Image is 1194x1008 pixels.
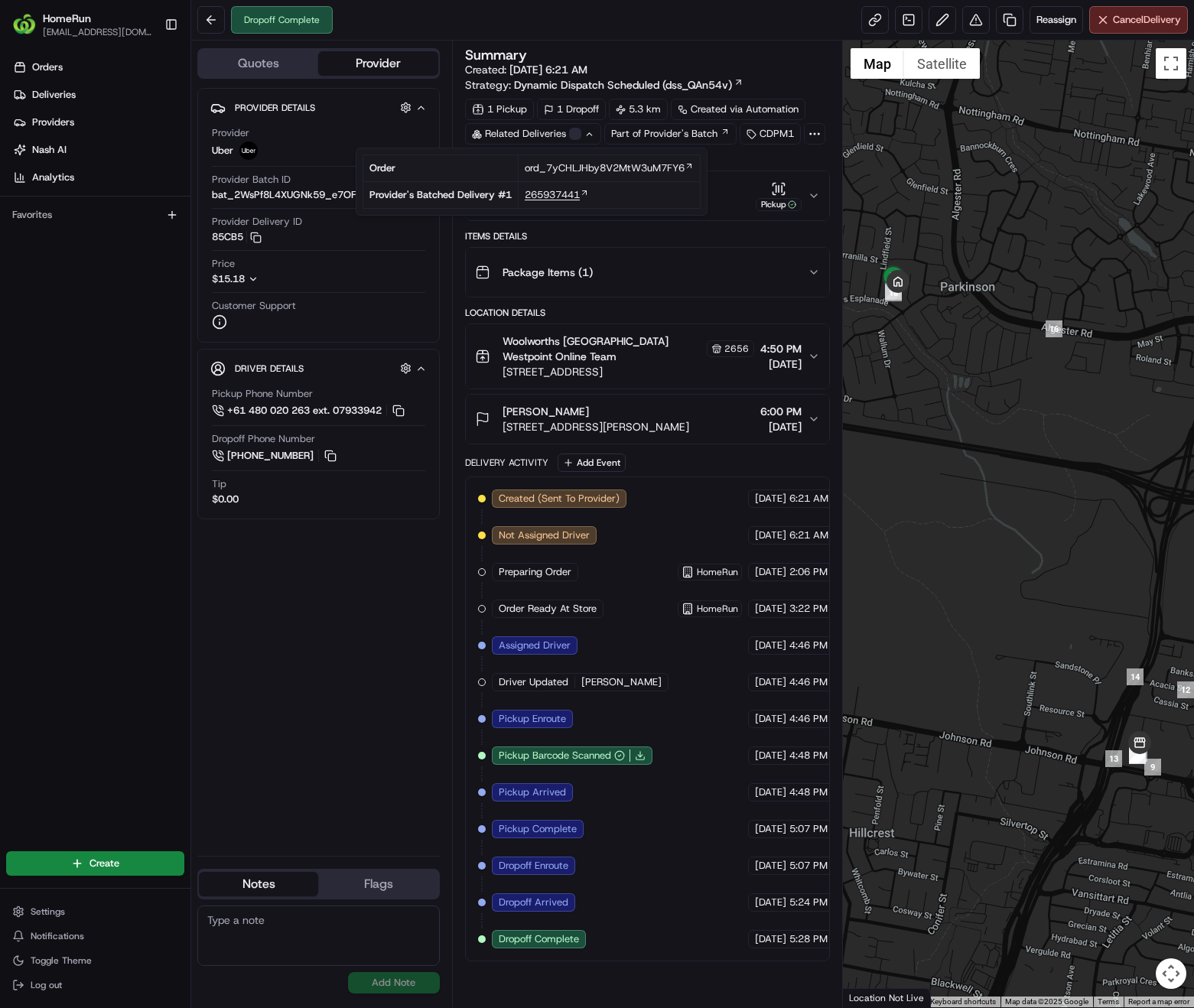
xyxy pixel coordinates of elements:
[789,896,854,909] span: 5:24 PM AEST
[789,492,855,506] span: 6:21 AM AEST
[503,404,589,419] span: [PERSON_NAME]
[1030,6,1083,34] button: Reassign
[499,785,566,799] span: Pickup Arrived
[235,363,304,375] span: Driver Details
[789,528,855,542] span: 6:21 AM AEST
[760,341,802,356] span: 4:50 PM
[499,859,568,873] span: Dropoff Enroute
[465,307,830,319] div: Location Details
[755,675,786,689] span: [DATE]
[760,356,802,372] span: [DATE]
[212,230,262,244] button: 85CB5
[499,712,566,726] span: Pickup Enroute
[843,988,931,1007] div: Location Not Live
[671,99,805,120] div: Created via Automation
[760,404,802,419] span: 6:00 PM
[1089,6,1188,34] button: CancelDelivery
[755,822,786,836] span: [DATE]
[930,997,996,1007] button: Keyboard shortcuts
[1105,750,1122,767] div: 13
[466,395,829,444] button: [PERSON_NAME][STREET_ADDRESS][PERSON_NAME]6:00 PM[DATE]
[32,143,67,157] span: Nash AI
[1098,997,1119,1006] a: Terms (opens in new tab)
[537,99,606,120] div: 1 Dropoff
[465,123,601,145] div: Related Deliveries
[499,749,611,763] span: Pickup Barcode Scanned
[499,675,568,689] span: Driver Updated
[756,198,802,211] div: Pickup
[740,123,801,145] div: CDPM1
[755,932,786,946] span: [DATE]
[499,822,577,836] span: Pickup Complete
[212,272,346,286] button: $15.18
[6,6,158,43] button: HomeRunHomeRun[EMAIL_ADDRESS][DOMAIN_NAME]
[6,165,190,190] a: Analytics
[1046,320,1062,337] div: 16
[1005,997,1088,1006] span: Map data ©2025 Google
[212,432,315,446] span: Dropoff Phone Number
[212,188,370,202] span: bat_2WsPf8L4XUGNk59_e7OF1Q
[1129,747,1146,764] div: 8
[32,171,74,184] span: Analytics
[789,822,854,836] span: 5:07 PM AEST
[235,102,315,114] span: Provider Details
[227,404,382,418] span: +61 480 020 263 ext. 07933942
[12,12,37,37] img: HomeRun
[212,126,249,140] span: Provider
[227,449,314,463] span: [PHONE_NUMBER]
[318,872,438,896] button: Flags
[212,387,313,401] span: Pickup Phone Number
[499,602,597,616] span: Order Ready At Store
[363,155,519,182] td: Order
[755,639,786,652] span: [DATE]
[851,48,904,79] button: Show street map
[212,144,233,158] span: Uber
[1036,13,1076,27] span: Reassign
[466,248,829,297] button: Package Items (1)
[755,749,786,763] span: [DATE]
[465,99,534,120] div: 1 Pickup
[697,566,738,578] span: HomeRun
[6,138,190,162] a: Nash AI
[363,182,519,209] td: Provider's Batched Delivery # 1
[525,188,580,202] span: 265937441
[199,51,318,76] button: Quotes
[465,77,743,93] div: Strategy:
[212,215,302,229] span: Provider Delivery ID
[514,77,743,93] a: Dynamic Dispatch Scheduled (dss_QAn54v)
[847,987,897,1007] img: Google
[239,141,258,160] img: uber-new-logo.jpeg
[755,896,786,909] span: [DATE]
[1144,759,1161,776] div: 9
[724,343,749,355] span: 2656
[503,364,754,379] span: [STREET_ADDRESS]
[697,603,738,615] span: HomeRun
[558,454,626,472] button: Add Event
[212,299,296,313] span: Customer Support
[210,95,427,120] button: Provider Details
[609,99,668,120] div: 5.3 km
[465,48,527,62] h3: Summary
[89,857,119,870] span: Create
[212,257,235,271] span: Price
[31,930,84,942] span: Notifications
[43,26,152,38] button: [EMAIL_ADDRESS][DOMAIN_NAME]
[760,419,802,434] span: [DATE]
[6,901,184,922] button: Settings
[6,203,184,227] div: Favorites
[32,115,74,129] span: Providers
[604,123,737,145] a: Part of Provider's Batch
[212,447,339,464] button: [PHONE_NUMBER]
[581,675,662,689] span: [PERSON_NAME]
[212,173,291,187] span: Provider Batch ID
[212,477,226,491] span: Tip
[789,749,854,763] span: 4:48 PM AEST
[789,712,854,726] span: 4:46 PM AEST
[1156,48,1186,79] button: Toggle fullscreen view
[789,859,854,873] span: 5:07 PM AEST
[199,872,318,896] button: Notes
[904,48,980,79] button: Show satellite imagery
[499,932,579,946] span: Dropoff Complete
[525,188,589,202] a: 265937441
